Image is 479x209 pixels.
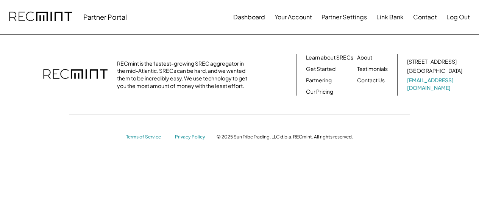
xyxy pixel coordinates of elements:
a: Partnering [306,77,332,84]
a: Our Pricing [306,88,333,96]
a: Contact Us [357,77,385,84]
button: Partner Settings [321,9,367,25]
button: Contact [413,9,437,25]
div: Partner Portal [83,13,127,21]
a: Learn about SRECs [306,54,353,61]
a: Testimonials [357,65,388,73]
img: recmint-logotype%403x.png [9,4,72,30]
a: About [357,54,372,61]
button: Log Out [446,9,470,25]
button: Link Bank [376,9,404,25]
a: Terms of Service [126,134,168,140]
div: [GEOGRAPHIC_DATA] [407,67,462,75]
img: recmint-logotype%403x.png [43,61,108,88]
button: Your Account [275,9,312,25]
a: Get Started [306,65,335,73]
div: [STREET_ADDRESS] [407,58,457,66]
button: Dashboard [233,9,265,25]
a: Privacy Policy [175,134,209,140]
div: © 2025 Sun Tribe Trading, LLC d.b.a. RECmint. All rights reserved. [217,134,353,140]
a: [EMAIL_ADDRESS][DOMAIN_NAME] [407,77,464,91]
div: RECmint is the fastest-growing SREC aggregator in the mid-Atlantic. SRECs can be hard, and we wan... [117,60,251,90]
